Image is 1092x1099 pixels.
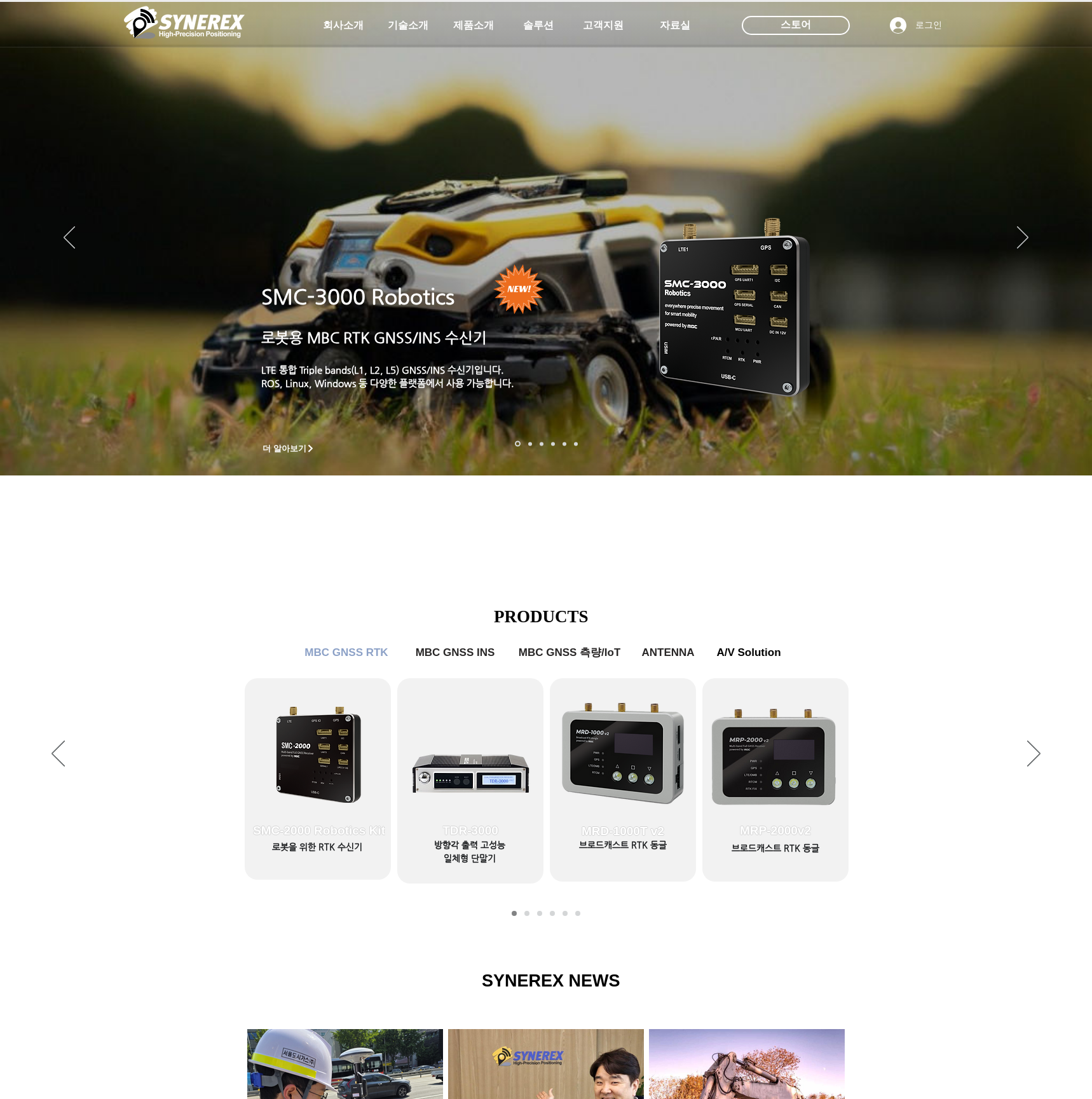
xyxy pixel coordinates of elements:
a: TDR-3000 [397,678,543,875]
a: MBC GNSS RTK2 [524,911,529,916]
a: LTE 통합 Triple bands(L1, L2, L5) GNSS/INS 수신기입니다. [261,364,504,375]
span: MRP-2000v2 [740,824,811,838]
a: MBC GNSS INS [407,640,503,666]
a: 로봇- SMC 2000 [515,441,521,447]
button: 이전 [64,226,75,250]
span: 제품소개 [453,19,494,32]
span: 기술소개 [388,19,428,32]
a: 솔루션 [507,13,570,38]
span: PRODUCTS [494,607,589,626]
a: ANTENNA [636,640,700,666]
a: A/V Solution [575,911,580,916]
div: 스토어 [742,16,850,35]
img: 씨너렉스_White_simbol_대지 1.png [124,3,245,41]
a: MBC GNSS 측량/IoT [550,911,555,916]
a: 로봇 [563,442,566,446]
a: 측량 IoT [540,442,543,446]
span: 로그인 [911,19,946,32]
a: 회사소개 [311,13,375,38]
span: 스토어 [781,18,811,32]
a: 제품소개 [442,13,505,38]
span: MBC GNSS INS [416,646,495,659]
button: 다음 [1027,741,1041,768]
a: MRP-2000v2 [702,678,849,875]
a: MBC GNSS RTK1 [512,911,517,916]
span: MBC GNSS 측량/IoT [519,645,621,660]
a: ROS, Linux, Windows 등 다양한 플랫폼에서 사용 가능합니다. [261,378,514,388]
a: 기술소개 [376,13,440,38]
button: 다음 [1017,226,1028,250]
a: 드론 8 - SMC 2000 [528,442,532,446]
img: KakaoTalk_20241224_155801212.png [641,199,829,412]
a: 고객지원 [571,13,635,38]
nav: 슬라이드 [508,911,584,916]
span: SMC-2000 Robotics Kit [253,824,385,838]
span: 더 알아보기 [263,443,306,454]
span: 솔루션 [523,19,554,32]
a: MBC GNSS 측량/IoT [509,640,630,666]
a: 자율주행 [551,442,555,446]
a: 더 알아보기 [257,440,320,456]
button: 로그인 [881,13,951,38]
span: 자료실 [660,19,690,32]
nav: 슬라이드 [511,441,582,447]
span: TDR-3000 [442,824,498,838]
span: 회사소개 [323,19,364,32]
a: MBC GNSS RTK [296,640,397,666]
span: MBC GNSS RTK [304,646,388,659]
a: A/V Solution [707,640,790,666]
a: SMC-3000 Robotics [261,285,454,309]
a: MBC GNSS INS [537,911,542,916]
span: MRD-1000T v2 [582,824,664,838]
a: MRD-1000T v2 [550,679,696,876]
span: 고객지원 [583,19,624,32]
a: 정밀농업 [574,442,578,446]
a: 자료실 [643,13,707,38]
a: ANTENNA [563,911,568,916]
span: A/V Solution [716,646,781,659]
span: ANTENNA [641,646,694,659]
a: 로봇용 MBC RTK GNSS/INS 수신기 [261,329,487,346]
span: SYNEREX NEWS [482,971,620,990]
button: 이전 [51,741,65,768]
a: SMC-2000 Robotics Kit [246,678,392,875]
